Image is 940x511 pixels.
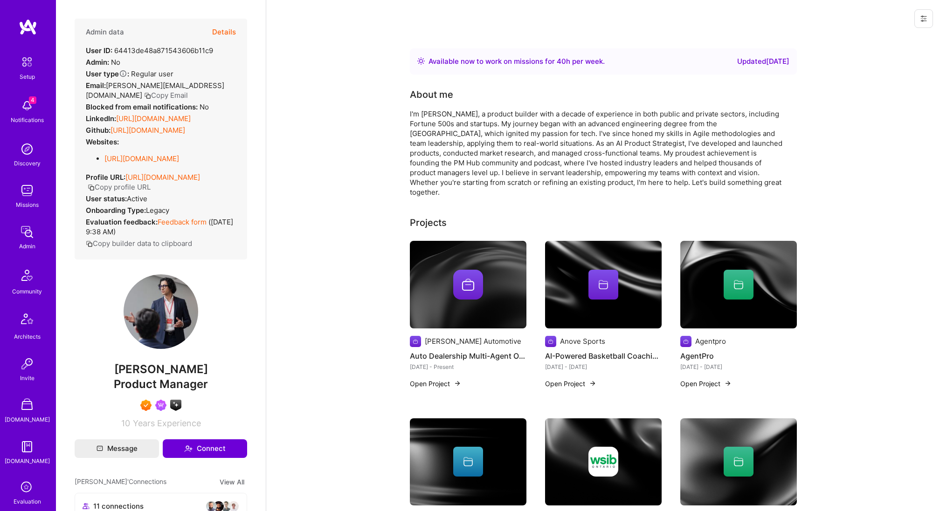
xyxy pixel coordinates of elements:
img: Community [16,264,38,286]
a: [URL][DOMAIN_NAME] [116,114,191,123]
div: Invite [20,373,35,383]
button: Copy builder data to clipboard [86,238,192,248]
img: Exceptional A.Teamer [140,400,152,411]
button: Copy Email [144,90,188,100]
img: cover [680,241,797,328]
div: [PERSON_NAME] Automotive [425,336,521,346]
img: cover [680,418,797,506]
img: arrow-right [589,380,596,387]
div: Discovery [14,158,41,168]
strong: Email: [86,81,106,90]
img: logo [19,19,37,35]
strong: Onboarding Type: [86,206,146,215]
div: Missions [16,200,39,210]
img: guide book [18,437,36,456]
span: 10 [121,418,130,428]
button: View All [217,477,247,487]
img: Architects [16,309,38,332]
a: [URL][DOMAIN_NAME] [125,173,200,182]
h4: AI-Powered Basketball Coaching Tool [545,350,662,362]
h4: Auto Dealership Multi-Agent Orchestration [410,350,526,362]
img: bell [18,96,36,115]
img: Company logo [410,336,421,347]
img: cover [410,418,526,506]
h4: Admin data [86,28,124,36]
strong: Github: [86,126,111,135]
i: icon SelectionTeam [18,479,36,497]
span: Years Experience [133,418,201,428]
div: [DOMAIN_NAME] [5,456,50,466]
strong: User type : [86,69,129,78]
img: Company logo [545,336,556,347]
img: admin teamwork [18,223,36,241]
i: icon Collaborator [83,503,90,510]
a: [URL][DOMAIN_NAME] [111,126,185,135]
span: Active [127,194,147,203]
span: 4 [29,96,36,104]
div: Available now to work on missions for h per week . [429,56,605,67]
span: [PERSON_NAME] [75,362,247,376]
div: Anove Sports [560,336,605,346]
a: Feedback form [158,218,207,226]
img: A.I. guild [170,400,181,411]
div: No [86,102,209,112]
i: icon Connect [184,444,193,453]
span: 11 connections [93,501,144,511]
strong: Blocked from email notifications: [86,102,200,111]
img: setup [17,52,37,72]
button: Details [212,19,236,46]
button: Connect [163,439,247,458]
img: cover [545,241,662,328]
a: [URL][DOMAIN_NAME] [104,154,179,163]
span: [PERSON_NAME]' Connections [75,477,166,487]
div: [DATE] - Present [410,362,526,372]
div: Updated [DATE] [737,56,789,67]
img: arrow-right [454,380,461,387]
i: icon Copy [86,240,93,247]
button: Copy profile URL [88,182,151,192]
span: Product Manager [114,377,208,391]
i: icon Copy [88,184,95,191]
div: ( [DATE] 9:38 AM ) [86,217,236,237]
img: cover [410,241,526,328]
div: Admin [19,241,35,251]
img: User Avatar [124,274,198,349]
i: Help [119,69,127,78]
div: Projects [410,216,447,230]
div: [DATE] - [DATE] [680,362,797,372]
div: Setup [20,72,35,82]
img: A Store [18,396,36,415]
div: I'm [PERSON_NAME], a product builder with a decade of experience in both public and private secto... [410,109,783,197]
div: [DOMAIN_NAME] [5,415,50,424]
div: No [86,57,120,67]
strong: Profile URL: [86,173,125,182]
div: Community [12,286,42,296]
i: icon Mail [97,445,103,452]
button: Open Project [545,379,596,388]
strong: Websites: [86,137,119,146]
img: cover [545,418,662,506]
strong: LinkedIn: [86,114,116,123]
strong: User status: [86,194,127,203]
img: Company logo [453,270,483,300]
div: Regular user [86,69,173,79]
span: [PERSON_NAME][EMAIL_ADDRESS][DOMAIN_NAME] [86,81,224,100]
div: About me [410,88,453,102]
img: teamwork [18,181,36,200]
div: Evaluation [14,497,41,506]
div: Notifications [11,115,44,125]
img: Availability [417,57,425,65]
h4: AgentPro [680,350,797,362]
img: discovery [18,140,36,158]
img: arrow-right [724,380,732,387]
span: legacy [146,206,169,215]
strong: Evaluation feedback: [86,218,158,226]
div: 64413de48a871543606b11c9 [86,46,213,55]
img: Invite [18,354,36,373]
span: 40 [557,57,566,66]
i: icon Copy [144,92,151,99]
button: Open Project [680,379,732,388]
div: [DATE] - [DATE] [545,362,662,372]
div: Agentpro [695,336,726,346]
img: Company logo [588,447,618,477]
